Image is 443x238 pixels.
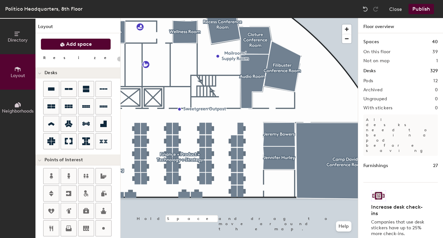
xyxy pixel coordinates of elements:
[363,105,393,111] h2: With stickers
[363,114,438,156] p: All desks need to be in a pod before saving
[2,108,34,114] span: Neighborhoods
[336,221,351,232] button: Help
[363,87,382,93] h2: Archived
[8,37,28,43] span: Directory
[433,162,438,169] h1: 27
[44,157,83,163] span: Points of Interest
[363,78,373,84] h2: Pods
[363,67,376,74] h1: Desks
[371,190,386,201] img: Sticker logo
[409,4,434,14] button: Publish
[371,219,426,237] p: Companies that use desk stickers have up to 25% more check-ins.
[435,96,438,102] h2: 0
[358,18,443,33] h1: Floor overview
[11,73,25,78] span: Layout
[43,55,114,60] div: Resize
[5,5,83,13] div: Politico Headquarters, 8th Floor
[432,49,438,55] h2: 39
[389,4,402,14] button: Close
[363,38,379,45] h1: Spaces
[363,162,388,169] h1: Furnishings
[371,204,426,217] h4: Increase desk check-ins
[363,58,389,64] h2: Not on map
[44,70,57,75] span: Desks
[433,78,438,84] h2: 12
[432,38,438,45] h1: 40
[372,6,379,12] img: Redo
[41,38,111,50] button: Add space
[435,105,438,111] h2: 0
[66,41,92,47] span: Add space
[363,96,387,102] h2: Ungrouped
[362,6,369,12] img: Undo
[436,58,438,64] h2: 1
[430,67,438,74] h1: 329
[363,49,391,55] h2: On this floor
[35,23,120,33] h1: Layout
[435,87,438,93] h2: 0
